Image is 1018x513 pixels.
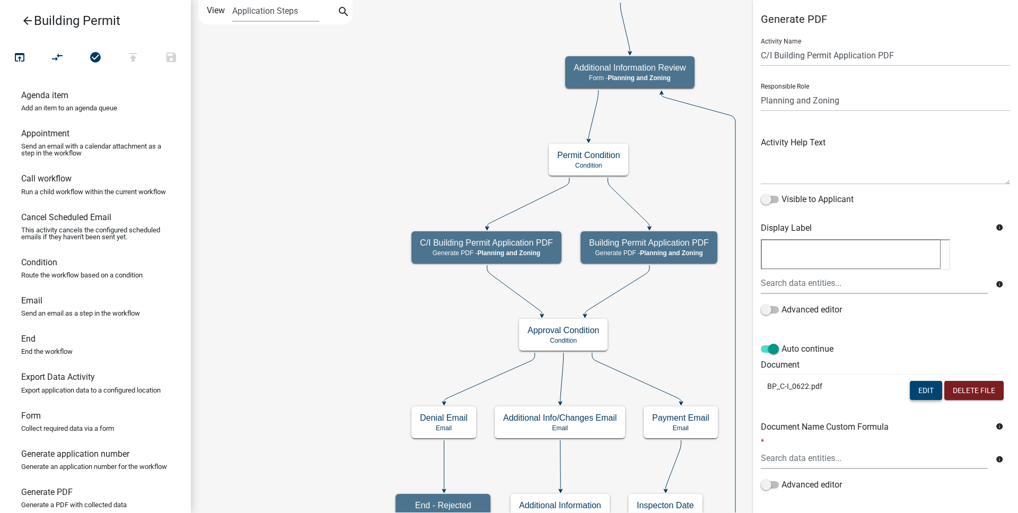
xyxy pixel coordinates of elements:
h6: Condition [21,257,57,267]
h6: Appointment [21,128,69,138]
p: Email [420,424,468,432]
p: Email [652,424,709,432]
p: This activity cancels the configured scheduled emails if they haven't been sent yet. [21,227,170,240]
input: Search data entities... [761,447,988,469]
p: Run a child workflow within the current workflow [21,188,166,195]
h6: Document [761,360,1010,370]
p: Send an email as a step in the workflow [21,310,140,317]
label: Advanced editor [761,303,842,316]
p: BP_C-I_0622.pdf [767,381,852,392]
div: Workflow actions [1,47,190,72]
h5: Denial Email [420,413,468,423]
p: Condition [557,162,620,169]
button: Delete File [944,381,1004,400]
span: Planning and Zoning [640,249,703,257]
button: Edit [910,381,942,400]
label: Advanced editor [761,479,842,491]
h6: Display Label [761,223,988,233]
span: Planning and Zoning [608,74,671,82]
p: Export application data to a configured location [21,387,161,394]
button: Test Workflow [1,47,39,69]
i: arrow_back [21,14,34,29]
p: Send an email with a calendar attachment as a step in the workflow [21,143,170,156]
p: Form - [574,74,686,82]
p: Condition [528,337,599,344]
i: info [996,281,1003,288]
i: info [996,224,1003,231]
h5: Generate PDF [761,13,1010,25]
h6: Export Data Activity [21,372,95,382]
p: Collect required data via a form [21,425,114,432]
p: Generate PDF - [420,249,553,257]
a: Building Permit [8,8,174,33]
button: Save [152,47,190,69]
p: Route the workflow based on a condition [21,272,143,279]
i: info [996,456,1003,463]
p: Email [503,424,617,432]
p: Add an item to an agenda queue [21,105,117,111]
h6: Cancel Scheduled Email [21,212,111,222]
input: Search data entities... [761,272,988,294]
h6: End [21,334,36,344]
p: Generate PDF - [589,249,709,257]
h5: Inspecton Date [637,500,694,510]
span: Planning and Zoning [477,249,540,257]
h5: Additional Info/Changes Email [503,413,617,423]
i: save [165,51,178,66]
h5: End - Rejected [404,500,482,510]
h6: Generate application number [21,449,129,459]
h6: Generate PDF [21,487,73,497]
button: search [335,4,352,21]
i: info [996,423,1003,430]
button: No problems [76,47,115,69]
i: check_circle [89,51,102,66]
h5: Payment Email [652,413,709,423]
h6: Call workflow [21,173,72,184]
button: Auto Layout [38,47,76,69]
p: Generate a PDF with collected data [21,501,127,508]
h6: Document Name Custom Formula [761,422,988,432]
h6: Email [21,295,42,306]
h5: Building Permit Application PDF [589,238,709,248]
i: publish [127,51,139,66]
h6: Agenda item [21,90,68,100]
i: search [337,5,350,20]
h5: C/I Building Permit Application PDF [420,238,553,248]
p: End the workflow [21,348,73,355]
label: Visible to Applicant [761,193,854,206]
h5: Permit Condition [557,150,620,160]
label: Auto continue [761,343,833,355]
h5: Approval Condition [528,325,599,335]
h5: Additional Information Review [574,63,686,73]
h5: Additional Information [519,500,601,510]
i: open_in_browser [13,51,26,66]
button: Publish [114,47,152,69]
h6: Form [21,411,41,421]
p: Generate an application number for the workflow [21,463,167,470]
i: compare_arrows [51,51,64,66]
